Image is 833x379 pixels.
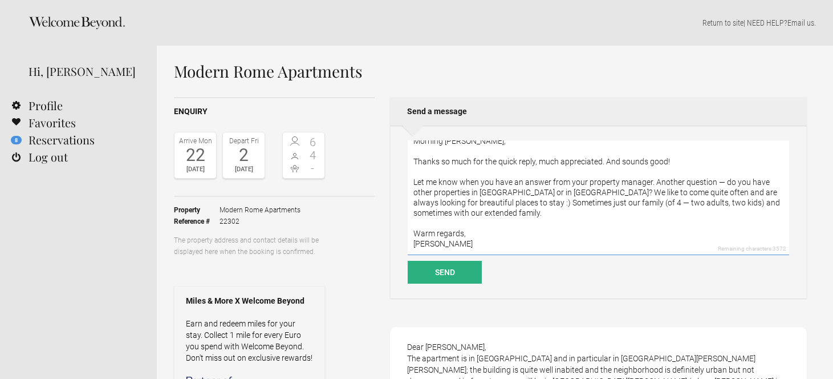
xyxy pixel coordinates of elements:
[174,17,816,29] p: | NEED HELP? .
[226,135,262,147] div: Depart Fri
[186,295,313,307] strong: Miles & More X Welcome Beyond
[174,204,220,216] strong: Property
[174,216,220,227] strong: Reference #
[702,18,743,27] a: Return to site
[11,136,22,144] flynt-notification-badge: 8
[304,136,322,148] span: 6
[177,164,213,175] div: [DATE]
[304,150,322,161] span: 4
[174,63,807,80] h1: Modern Rome Apartments
[174,106,375,118] h2: Enquiry
[226,147,262,164] div: 2
[220,216,300,227] span: 22302
[174,235,325,257] p: The property address and contact details will be displayed here when the booking is confirmed.
[29,63,140,80] div: Hi, [PERSON_NAME]
[787,18,814,27] a: Email us
[177,147,213,164] div: 22
[408,261,482,284] button: Send
[177,135,213,147] div: Arrive Mon
[220,204,300,216] span: Modern Rome Apartments
[186,319,312,362] a: Earn and redeem miles for your stay. Collect 1 mile for every Euro you spend with Welcome Beyond....
[304,163,322,174] span: -
[390,97,807,126] h2: Send a message
[226,164,262,175] div: [DATE]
